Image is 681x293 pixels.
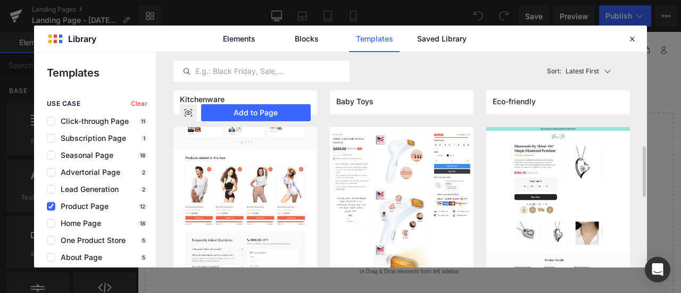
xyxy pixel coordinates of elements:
[55,185,119,194] span: Lead Generation
[55,117,129,125] span: Click-through Page
[543,61,630,82] button: Latest FirstSort:Latest First
[180,104,197,121] div: Preview
[26,280,618,288] p: or Drag & Drop elements from left sidebar
[349,26,400,52] a: Templates
[140,186,147,192] p: 2
[138,203,147,210] p: 12
[55,151,113,160] span: Seasonal Page
[55,253,102,262] span: About Page
[141,135,147,141] p: 1
[281,26,332,52] a: Blocks
[336,97,373,106] span: Baby Toys
[274,250,370,272] a: Explore Template
[26,121,618,133] p: Start building your page
[138,220,147,227] p: 18
[140,169,147,175] p: 2
[55,202,109,211] span: Product Page
[138,152,147,158] p: 18
[174,65,349,78] input: E.g.: Black Friday, Sale,...
[55,168,120,177] span: Advertorial Page
[140,254,147,261] p: 5
[55,219,101,228] span: Home Page
[532,13,561,29] a: Catalog
[55,236,126,245] span: One Product Store
[509,17,528,25] span: Home
[131,100,147,107] span: Clear
[180,95,225,104] span: Kitchenware
[566,66,599,76] p: Latest First
[201,104,311,121] button: Add to Page
[214,26,264,52] a: Elements
[140,237,147,244] p: 5
[493,97,536,106] span: Eco-friendly
[47,65,156,81] p: Templates
[536,17,561,25] span: Catalog
[139,118,147,124] p: 11
[55,134,126,143] span: Subscription Page
[417,26,467,52] a: Saved Library
[505,13,532,29] a: Home
[47,100,80,107] span: use case
[547,68,561,75] span: Sort:
[645,257,670,282] div: Open Intercom Messenger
